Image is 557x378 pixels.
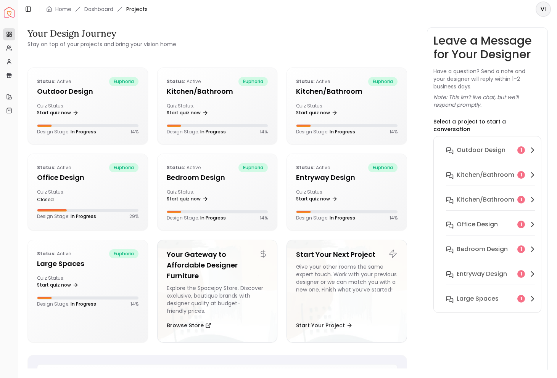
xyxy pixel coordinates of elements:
[167,164,185,171] b: Status:
[130,301,138,307] p: 14 %
[287,240,407,343] a: Start Your Next ProjectGive your other rooms the same expert touch. Work with your previous desig...
[440,192,543,217] button: Kitchen/Bathroom1
[433,93,541,109] p: Note: This isn’t live chat, but we’ll respond promptly.
[109,249,138,258] span: euphoria
[55,5,71,13] a: Home
[126,5,148,13] span: Projects
[167,129,226,135] p: Design Stage:
[390,215,398,221] p: 14 %
[517,196,525,203] div: 1
[238,77,268,86] span: euphoria
[200,215,226,221] span: In Progress
[517,171,525,179] div: 1
[440,143,543,167] button: Outdoor design1
[37,107,79,118] a: Start quiz now
[71,213,96,219] span: In Progress
[260,129,268,135] p: 14 %
[457,220,498,229] h6: Office design
[37,280,79,290] a: Start quiz now
[517,146,525,154] div: 1
[167,78,185,85] b: Status:
[109,163,138,172] span: euphoria
[368,77,398,86] span: euphoria
[296,249,398,260] h5: Start Your Next Project
[37,86,138,97] h5: Outdoor design
[433,67,541,90] p: Have a question? Send a note and your designer will reply within 1–2 business days.
[296,78,315,85] b: Status:
[167,103,214,118] div: Quiz Status:
[517,270,525,278] div: 1
[37,77,71,86] p: active
[433,118,541,133] p: Select a project to start a conversation
[433,34,541,61] h3: Leave a Message for Your Designer
[167,215,226,221] p: Design Stage:
[368,163,398,172] span: euphoria
[46,5,148,13] nav: breadcrumb
[260,215,268,221] p: 14 %
[167,284,268,315] div: Explore the Spacejoy Store. Discover exclusive, boutique brands with designer quality at budget-f...
[37,172,138,183] h5: Office design
[167,77,201,86] p: active
[37,250,56,257] b: Status:
[296,263,398,315] div: Give your other rooms the same expert touch. Work with your previous designer or we can match you...
[37,249,71,258] p: active
[37,258,138,269] h5: Large Spaces
[27,40,176,48] small: Stay on top of your projects and bring your vision home
[296,77,330,86] p: active
[390,129,398,135] p: 14 %
[129,213,138,219] p: 29 %
[517,295,525,303] div: 1
[27,27,176,40] h3: Your Design Journey
[37,129,96,135] p: Design Stage:
[457,269,507,279] h6: entryway design
[536,2,550,16] span: VI
[440,167,543,192] button: Kitchen/Bathroom1
[440,291,543,306] button: Large Spaces1
[167,318,211,333] button: Browse Store
[296,86,398,97] h5: Kitchen/Bathroom
[457,294,499,303] h6: Large Spaces
[130,129,138,135] p: 14 %
[536,2,551,17] button: VI
[4,7,14,18] img: Spacejoy Logo
[167,172,268,183] h5: Bedroom design
[37,163,71,172] p: active
[37,164,56,171] b: Status:
[440,217,543,242] button: Office design1
[84,5,113,13] a: Dashboard
[440,242,543,266] button: Bedroom design1
[457,170,514,179] h6: Kitchen/Bathroom
[517,245,525,253] div: 1
[109,77,138,86] span: euphoria
[71,128,96,135] span: In Progress
[238,163,268,172] span: euphoria
[37,78,56,85] b: Status:
[167,249,268,281] h5: Your Gateway to Affordable Designer Furniture
[167,189,214,204] div: Quiz Status:
[296,163,330,172] p: active
[167,194,208,204] a: Start quiz now
[200,128,226,135] span: In Progress
[37,275,85,290] div: Quiz Status:
[167,163,201,172] p: active
[517,221,525,228] div: 1
[37,189,85,203] div: Quiz Status:
[296,107,338,118] a: Start quiz now
[330,128,355,135] span: In Progress
[457,245,508,254] h6: Bedroom design
[71,301,96,307] span: In Progress
[296,318,353,333] button: Start Your Project
[167,86,268,97] h5: Kitchen/Bathroom
[296,172,398,183] h5: entryway design
[296,129,355,135] p: Design Stage:
[457,195,514,204] h6: Kitchen/Bathroom
[296,194,338,204] a: Start quiz now
[296,189,344,204] div: Quiz Status:
[167,107,208,118] a: Start quiz now
[296,164,315,171] b: Status:
[37,213,96,219] p: Design Stage:
[440,266,543,291] button: entryway design1
[37,103,85,118] div: Quiz Status:
[296,215,355,221] p: Design Stage:
[330,215,355,221] span: In Progress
